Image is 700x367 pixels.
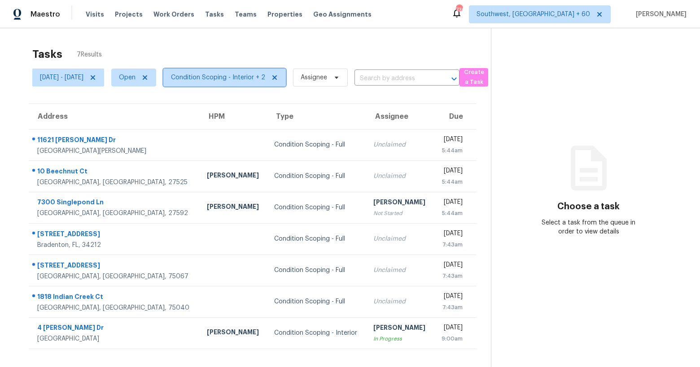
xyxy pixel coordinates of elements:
div: [PERSON_NAME] [373,323,427,334]
div: [PERSON_NAME] [373,198,427,209]
span: [PERSON_NAME] [632,10,687,19]
input: Search by address [354,72,434,86]
div: Unclaimed [373,140,427,149]
div: Select a task from the queue in order to view details [540,218,637,236]
div: Condition Scoping - Interior [274,328,359,337]
div: [GEOGRAPHIC_DATA], [GEOGRAPHIC_DATA], 27525 [37,178,192,187]
button: Create a Task [459,68,488,86]
div: 5:44am [441,146,463,155]
div: [STREET_ADDRESS] [37,229,192,241]
div: [DATE] [441,323,463,334]
h3: Choose a task [557,202,620,211]
div: [DATE] [441,198,463,209]
div: 11621 [PERSON_NAME] Dr [37,135,192,147]
span: Properties [267,10,302,19]
div: Unclaimed [373,234,427,243]
th: Assignee [366,104,434,129]
span: [DATE] - [DATE] [40,73,83,82]
span: Condition Scoping - Interior + 2 [171,73,265,82]
div: Condition Scoping - Full [274,203,359,212]
div: Not Started [373,209,427,218]
div: Unclaimed [373,297,427,306]
span: Create a Task [464,67,484,88]
span: Geo Assignments [313,10,372,19]
div: [DATE] [441,166,463,177]
div: 7:43am [441,240,463,249]
div: 730 [456,5,462,14]
th: Address [29,104,200,129]
th: HPM [200,104,267,129]
span: Projects [115,10,143,19]
div: Condition Scoping - Full [274,266,359,275]
button: Open [448,73,460,85]
div: In Progress [373,334,427,343]
div: [GEOGRAPHIC_DATA][PERSON_NAME] [37,147,192,155]
div: 7300 Singlepond Ln [37,198,192,209]
span: Tasks [205,11,224,17]
div: 9:00am [441,334,463,343]
div: 4 [PERSON_NAME] Dr [37,323,192,334]
div: Unclaimed [373,266,427,275]
div: [PERSON_NAME] [207,171,260,182]
span: Work Orders [153,10,194,19]
div: 7:43am [441,303,463,312]
div: Condition Scoping - Full [274,297,359,306]
div: [GEOGRAPHIC_DATA], [GEOGRAPHIC_DATA], 75067 [37,272,192,281]
div: Bradenton, FL, 34212 [37,241,192,250]
div: Condition Scoping - Full [274,172,359,181]
div: 7:43am [441,272,463,281]
div: [DATE] [441,260,463,272]
div: 1818 Indian Creek Ct [37,292,192,303]
div: Unclaimed [373,172,427,181]
th: Due [434,104,477,129]
div: [DATE] [441,229,463,240]
div: [GEOGRAPHIC_DATA], [GEOGRAPHIC_DATA], 27592 [37,209,192,218]
span: Southwest, [GEOGRAPHIC_DATA] + 60 [477,10,590,19]
span: Visits [86,10,104,19]
div: [DATE] [441,135,463,146]
span: Assignee [301,73,327,82]
div: [GEOGRAPHIC_DATA] [37,334,192,343]
th: Type [267,104,366,129]
div: 10 Beechnut Ct [37,167,192,178]
span: Teams [235,10,257,19]
div: Condition Scoping - Full [274,234,359,243]
div: [STREET_ADDRESS] [37,261,192,272]
h2: Tasks [32,50,62,59]
span: Maestro [31,10,60,19]
span: Open [119,73,136,82]
div: [PERSON_NAME] [207,328,260,339]
div: Condition Scoping - Full [274,140,359,149]
div: [DATE] [441,292,463,303]
div: [PERSON_NAME] [207,202,260,213]
span: 7 Results [77,50,102,59]
div: 5:44am [441,209,463,218]
div: 5:44am [441,177,463,186]
div: [GEOGRAPHIC_DATA], [GEOGRAPHIC_DATA], 75040 [37,303,192,312]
